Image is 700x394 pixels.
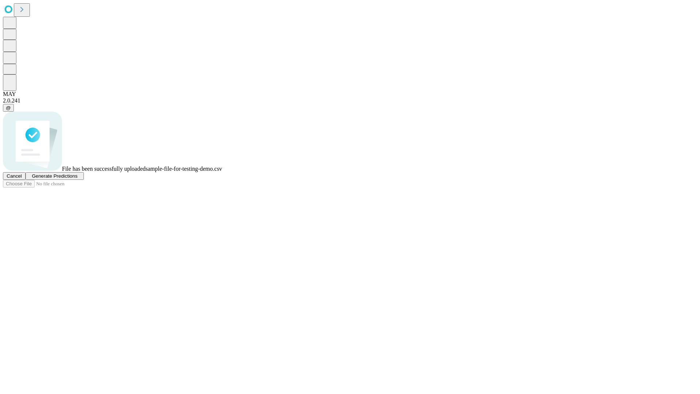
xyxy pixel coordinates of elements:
button: @ [3,104,14,112]
span: Cancel [7,173,22,179]
div: 2.0.241 [3,97,697,104]
span: @ [6,105,11,111]
span: sample-file-for-testing-demo.csv [145,166,222,172]
div: MAY [3,91,697,97]
button: Cancel [3,172,26,180]
button: Generate Predictions [26,172,84,180]
span: Generate Predictions [32,173,77,179]
span: File has been successfully uploaded [62,166,145,172]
